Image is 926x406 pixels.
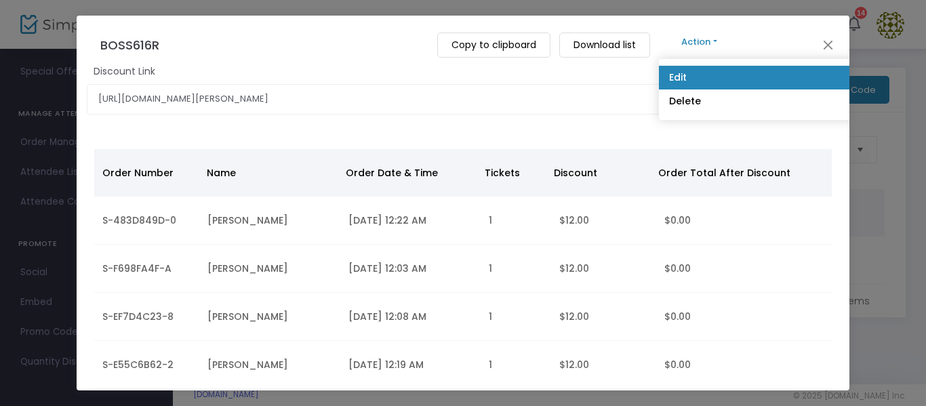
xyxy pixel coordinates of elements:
[340,293,481,341] td: [DATE] 12:08 AM
[340,245,481,293] td: [DATE] 12:03 AM
[94,293,199,341] td: S-EF7D4C23-8
[199,341,340,389] td: [PERSON_NAME]
[94,341,199,389] td: S-E55C6B62-2
[659,35,740,49] button: Action
[207,166,236,180] span: Name
[481,341,551,389] td: 1
[656,341,832,389] td: $0.00
[551,341,656,389] td: $12.00
[481,197,551,245] td: 1
[346,166,438,180] span: Order Date & Time
[199,245,340,293] td: [PERSON_NAME]
[559,33,650,58] m-button: Download list
[199,197,340,245] td: [PERSON_NAME]
[656,197,832,245] td: $0.00
[94,64,155,79] m-panel-subtitle: Discount Link
[437,33,550,58] m-button: Copy to clipboard
[481,245,551,293] td: 1
[656,245,832,293] td: $0.00
[102,166,174,180] span: Order Number
[554,166,597,180] span: Discount
[551,293,656,341] td: $12.00
[656,293,832,341] td: $0.00
[94,197,199,245] td: S-483D849D-0
[340,197,481,245] td: [DATE] 12:22 AM
[485,166,520,180] span: Tickets
[100,36,173,54] h4: BOSS616R
[94,245,199,293] td: S-F698FA4F-A
[199,293,340,341] td: [PERSON_NAME]
[551,245,656,293] td: $12.00
[481,293,551,341] td: 1
[340,341,481,389] td: [DATE] 12:19 AM
[658,166,790,180] span: Order Total After Discount
[551,197,656,245] td: $12.00
[820,36,837,54] button: Close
